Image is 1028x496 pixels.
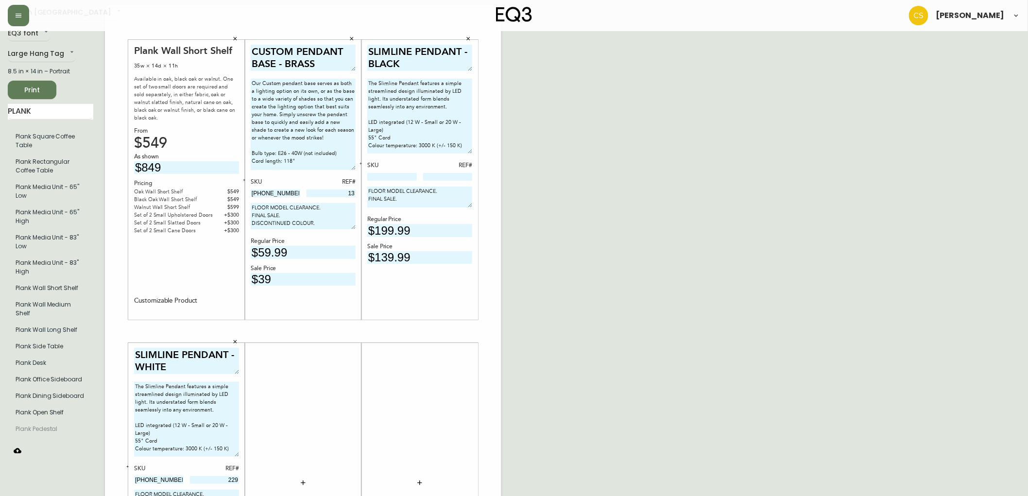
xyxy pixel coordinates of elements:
img: logo [496,7,532,22]
img: 996bfd46d64b78802a67b62ffe4c27a2 [909,6,928,25]
span: Print [16,84,49,96]
span: [PERSON_NAME] [936,12,1005,19]
div: Available in oak, black oak or walnut. One set of two small doors are required and sold separatel... [134,75,239,122]
li: Large Hang Tag [8,322,93,338]
li: Large Hang Tag [8,229,93,255]
div: Set of 2 Small Upholstered Doors [134,211,220,219]
textarea: SLIMLINE PENDANT - WHITE [134,348,239,375]
div: Set of 2 Small Slatted Doors [134,219,220,227]
div: Plank Wall Short Shelf [134,45,239,57]
div: Black Oak Wall Short Shelf [134,196,220,204]
li: Large Hang Tag [8,204,93,229]
li: Large Hang Tag [8,255,93,280]
textarea: Our Custom pendant base serves as both a lighting option on its own, or as the base to a wide var... [251,79,356,170]
input: Search [8,104,93,120]
div: + $300 [220,227,239,235]
span: As shown [134,153,160,161]
li: Large Hang Tag [8,179,93,204]
li: Large Hang Tag [8,338,93,355]
div: 35w × 14d × 11h [134,62,239,70]
input: price excluding $ [367,251,472,264]
button: Print [8,81,56,99]
div: SKU [251,178,300,187]
div: Set of 2 Small Cane Doors [134,227,220,235]
textarea: CUSTOM PENDANT BASE - BRASS [251,45,356,71]
textarea: FLOOR MODEL CLEARANCE. FINAL SALE. [367,187,472,207]
div: Sale Price [251,264,356,273]
div: 8.5 in × 14 in – Portrait [8,67,93,76]
li: Large Hang Tag [8,296,93,322]
div: Oak Wall Short Shelf [134,188,220,196]
div: SKU [134,464,184,473]
div: EQ3 font [8,26,50,42]
li: Large Hang Tag [8,404,93,421]
textarea: FLOOR MODEL CLEARANCE. FINAL SALE. DISCONTINUED COLOUR. [251,203,356,229]
input: price excluding $ [134,161,239,174]
textarea: SLIMLINE PENDANT - BLACK [367,45,472,71]
div: $599 [220,204,239,211]
li: Small Hang Tag [8,421,93,437]
div: $549 [220,196,239,204]
li: Large Hang Tag [8,355,93,371]
li: Large Hang Tag [8,371,93,388]
div: + $300 [220,211,239,219]
div: Customizable Product [134,296,197,305]
div: Pricing [134,179,239,188]
div: Regular Price [367,215,472,224]
div: SKU [367,161,417,170]
div: $549 [134,139,239,148]
input: price excluding $ [251,246,356,259]
li: Large Hang Tag [8,128,93,154]
div: Sale Price [367,242,472,251]
div: REF# [190,464,240,473]
input: price excluding $ [367,224,472,237]
input: price excluding $ [251,273,356,286]
div: $549 [220,188,239,196]
div: REF# [307,178,356,187]
li: Large Hang Tag [8,388,93,404]
div: REF# [423,161,473,170]
textarea: The Slimline Pendant features a simple streamlined design illuminated by LED light. Its understat... [367,79,472,154]
span: From [134,127,148,135]
li: Plank Rectangular Coffee Table [8,154,93,179]
div: Regular Price [251,237,356,246]
div: Large Hang Tag [8,46,76,62]
textarea: The Slimline Pendant features a simple streamlined design illuminated by LED light. Its understat... [134,382,239,457]
div: Walnut Wall Short Shelf [134,204,220,211]
li: Large Hang Tag [8,280,93,296]
div: + $300 [220,219,239,227]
